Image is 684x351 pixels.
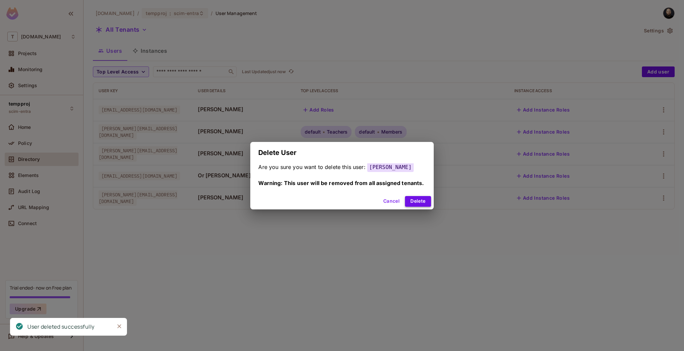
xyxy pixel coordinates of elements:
[250,142,433,163] h2: Delete User
[367,162,414,172] span: [PERSON_NAME]
[27,323,95,331] div: User deleted successfully
[114,321,124,331] button: Close
[381,196,402,207] button: Cancel
[258,180,424,186] span: Warning: This user will be removed from all assigned tenants.
[258,164,365,170] span: Are you sure you want to delete this user:
[405,196,431,207] button: Delete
